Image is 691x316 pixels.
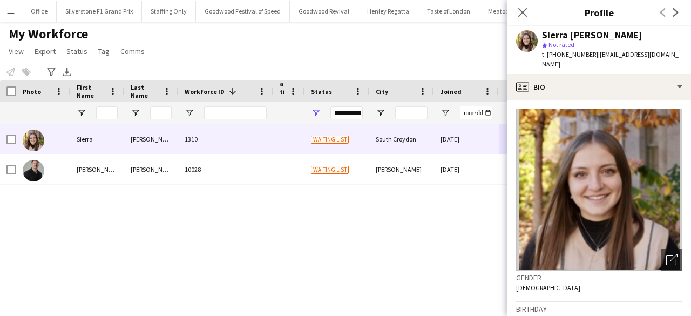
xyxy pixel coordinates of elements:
[77,108,86,118] button: Open Filter Menu
[131,108,140,118] button: Open Filter Menu
[311,88,332,96] span: Status
[22,1,57,22] button: Office
[116,44,149,58] a: Comms
[204,106,267,119] input: Workforce ID Filter Input
[35,46,56,56] span: Export
[94,44,114,58] a: Tag
[661,249,682,271] div: Open photos pop-in
[516,109,682,271] img: Crew avatar or photo
[9,46,24,56] span: View
[507,5,691,19] h3: Profile
[62,44,92,58] a: Status
[516,273,682,283] h3: Gender
[542,50,598,58] span: t. [PHONE_NUMBER]
[434,154,499,184] div: [DATE]
[479,1,523,22] button: Meatopia
[185,88,225,96] span: Workforce ID
[311,108,321,118] button: Open Filter Menu
[60,65,73,78] app-action-btn: Export XLSX
[30,44,60,58] a: Export
[178,154,273,184] div: 10028
[516,304,682,314] h3: Birthday
[376,108,385,118] button: Open Filter Menu
[131,83,159,99] span: Last Name
[70,124,124,154] div: Sierra
[124,124,178,154] div: [PERSON_NAME]
[57,1,142,22] button: Silverstone F1 Grand Prix
[142,1,196,22] button: Staffing Only
[441,108,450,118] button: Open Filter Menu
[98,46,110,56] span: Tag
[507,74,691,100] div: Bio
[542,50,679,68] span: | [EMAIL_ADDRESS][DOMAIN_NAME]
[4,44,28,58] a: View
[66,46,87,56] span: Status
[96,106,118,119] input: First Name Filter Input
[311,166,349,174] span: Waiting list
[460,106,492,119] input: Joined Filter Input
[395,106,428,119] input: City Filter Input
[23,88,41,96] span: Photo
[23,130,44,151] img: Sierra Panetta
[369,154,434,184] div: [PERSON_NAME]
[185,108,194,118] button: Open Filter Menu
[23,160,44,181] img: Rhys Hayes
[441,88,462,96] span: Joined
[311,136,349,144] span: Waiting list
[45,65,58,78] app-action-btn: Advanced filters
[418,1,479,22] button: Taste of London
[280,71,285,112] span: Rating
[369,124,434,154] div: South Croydon
[178,124,273,154] div: 1310
[290,1,358,22] button: Goodwood Revival
[434,124,499,154] div: [DATE]
[516,284,580,292] span: [DEMOGRAPHIC_DATA]
[9,26,88,42] span: My Workforce
[376,88,388,96] span: City
[120,46,145,56] span: Comms
[542,30,642,40] div: Sierra [PERSON_NAME]
[150,106,172,119] input: Last Name Filter Input
[77,83,105,99] span: First Name
[124,154,178,184] div: [PERSON_NAME]
[196,1,290,22] button: Goodwood Festival of Speed
[548,41,574,49] span: Not rated
[70,154,124,184] div: [PERSON_NAME]
[358,1,418,22] button: Henley Regatta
